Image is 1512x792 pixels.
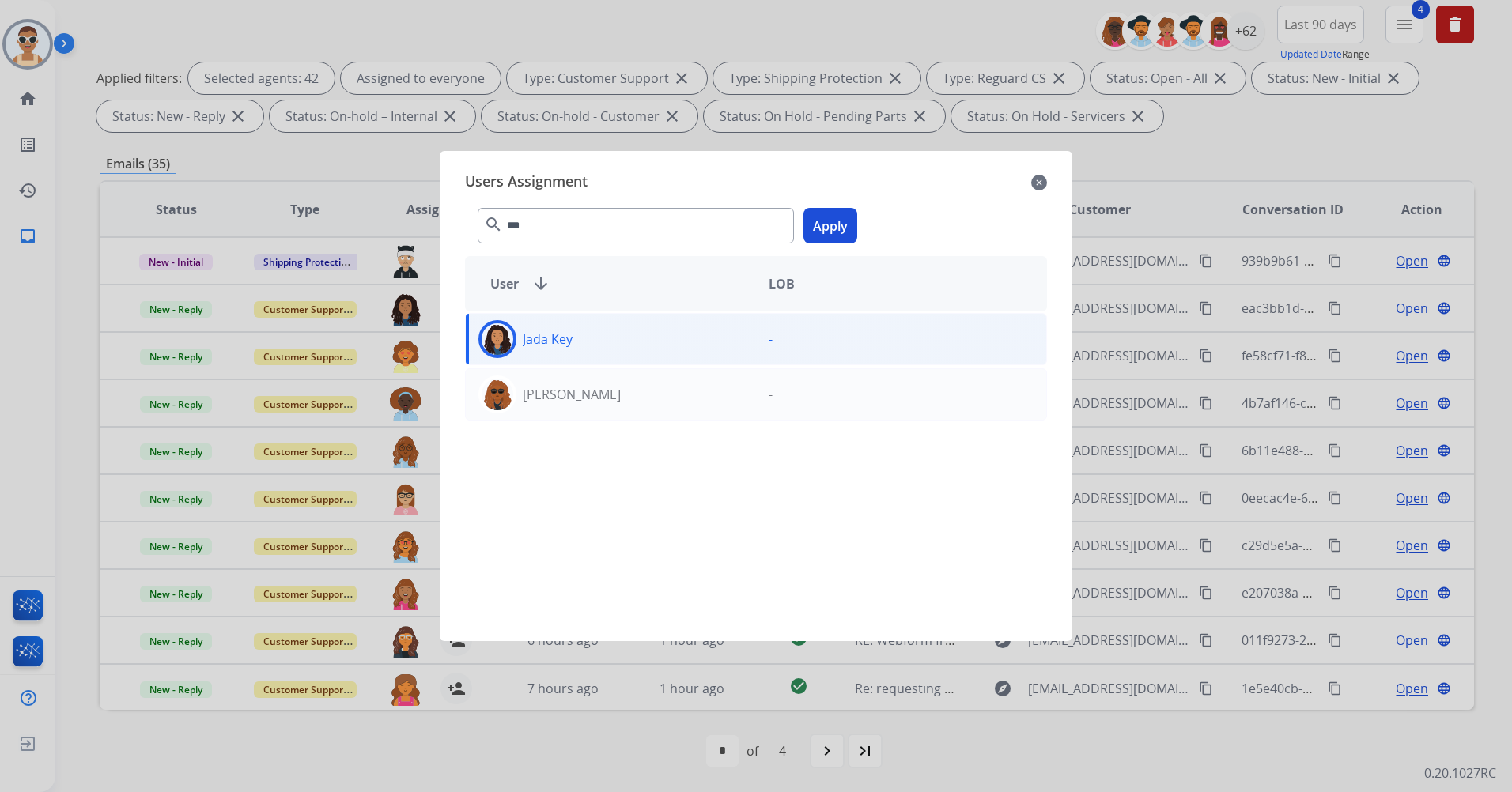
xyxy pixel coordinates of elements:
[465,170,588,195] span: Users Assignment
[531,274,550,293] mat-icon: arrow_downward
[769,330,773,349] p: -
[769,274,795,293] span: LOB
[1031,173,1047,192] mat-icon: close
[478,274,756,293] div: User
[523,330,573,349] p: Jada Key
[769,385,773,404] p: -
[523,385,621,404] p: [PERSON_NAME]
[484,215,503,234] mat-icon: search
[803,208,857,243] button: Apply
